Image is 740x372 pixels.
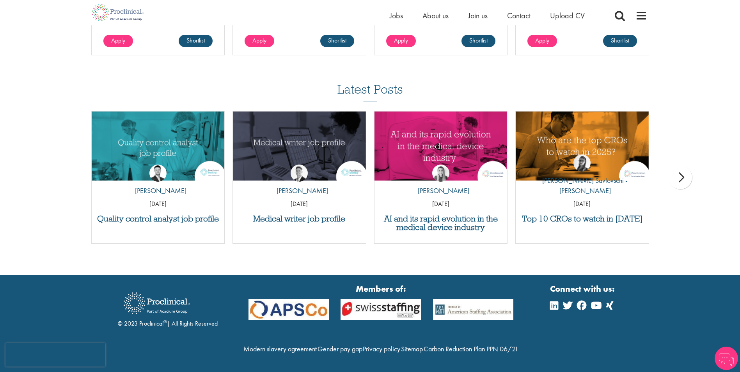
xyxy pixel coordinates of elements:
[233,112,366,181] a: Link to a post
[374,112,508,181] img: AI and Its Impact on the Medical Device Industry | Proclinical
[291,165,308,182] img: George Watson
[374,112,508,181] a: Link to a post
[516,112,649,181] img: Top 10 CROs 2025 | Proclinical
[237,214,362,223] a: Medical writer job profile
[233,112,366,181] img: Medical writer job profile
[363,344,400,353] a: Privacy policy
[271,186,328,196] p: [PERSON_NAME]
[243,299,335,321] img: APSCo
[335,299,427,321] img: APSCo
[5,343,105,367] iframe: reCAPTCHA
[603,35,637,47] a: Shortlist
[378,214,504,232] a: AI and its rapid evolution in the medical device industry
[92,112,225,181] a: Link to a post
[337,83,403,101] h3: Latest Posts
[461,35,495,47] a: Shortlist
[573,154,591,172] img: Theodora Savlovschi - Wicks
[111,36,125,44] span: Apply
[163,319,167,325] sup: ®
[374,200,508,209] p: [DATE]
[92,112,225,181] img: quality control analyst job profile
[507,11,531,21] a: Contact
[422,11,449,21] a: About us
[252,36,266,44] span: Apply
[118,287,196,319] img: Proclinical Recruitment
[179,35,213,47] a: Shortlist
[550,11,585,21] a: Upload CV
[92,200,225,209] p: [DATE]
[271,165,328,200] a: George Watson [PERSON_NAME]
[129,165,186,200] a: Joshua Godden [PERSON_NAME]
[320,35,354,47] a: Shortlist
[248,283,514,295] strong: Members of:
[715,347,738,370] img: Chatbot
[394,36,408,44] span: Apply
[401,344,423,353] a: Sitemap
[118,287,218,328] div: © 2023 Proclinical | All Rights Reserved
[390,11,403,21] a: Jobs
[516,175,649,195] p: [PERSON_NAME] Savlovschi - [PERSON_NAME]
[243,344,317,353] a: Modern slavery agreement
[129,186,186,196] p: [PERSON_NAME]
[103,35,133,47] a: Apply
[527,35,557,47] a: Apply
[412,165,469,200] a: Hannah Burke [PERSON_NAME]
[432,165,449,182] img: Hannah Burke
[468,11,488,21] a: Join us
[318,344,362,353] a: Gender pay gap
[669,166,692,189] div: next
[516,154,649,199] a: Theodora Savlovschi - Wicks [PERSON_NAME] Savlovschi - [PERSON_NAME]
[386,35,416,47] a: Apply
[550,283,616,295] strong: Connect with us:
[516,112,649,181] a: Link to a post
[233,200,366,209] p: [DATE]
[427,299,520,321] img: APSCo
[245,35,274,47] a: Apply
[535,36,549,44] span: Apply
[96,214,221,223] a: Quality control analyst job profile
[412,186,469,196] p: [PERSON_NAME]
[149,165,167,182] img: Joshua Godden
[516,200,649,209] p: [DATE]
[520,214,645,223] a: Top 10 CROs to watch in [DATE]
[424,344,518,353] a: Carbon Reduction Plan PPN 06/21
